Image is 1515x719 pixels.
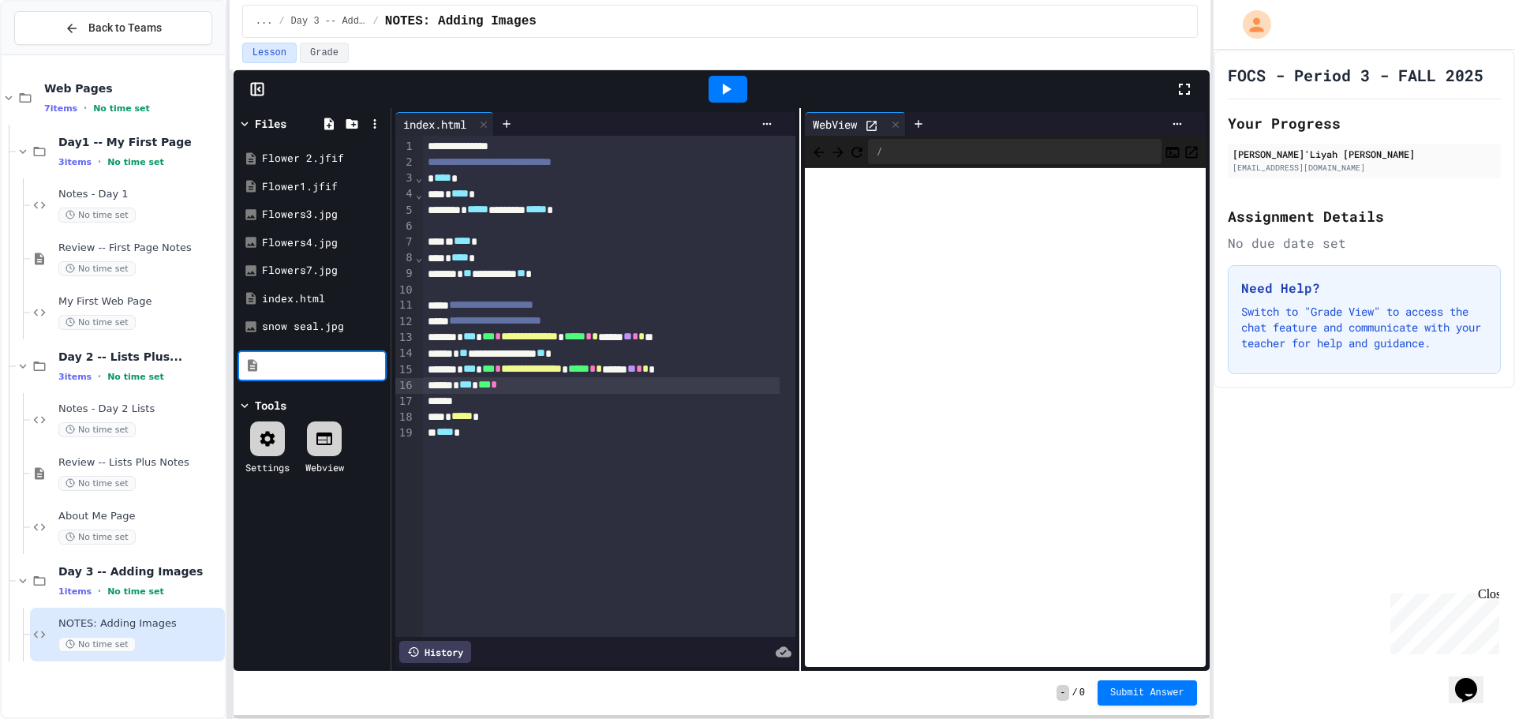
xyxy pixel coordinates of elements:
span: Back [811,141,827,161]
span: • [98,370,101,383]
span: NOTES: Adding Images [385,12,537,31]
span: / [1072,687,1078,699]
div: Flower1.jfif [262,179,385,195]
span: NOTES: Adding Images [58,617,222,631]
button: Open in new tab [1184,142,1199,161]
div: 12 [395,314,415,330]
span: No time set [58,476,136,491]
span: No time set [58,261,136,276]
button: Lesson [242,43,297,63]
span: Web Pages [44,81,222,95]
div: index.html [262,291,385,307]
div: Files [255,115,286,132]
div: / [868,139,1161,164]
span: Notes - Day 2 Lists [58,403,222,416]
div: WebView [805,116,865,133]
span: Back to Teams [88,20,162,36]
span: • [98,585,101,597]
div: [PERSON_NAME]'Liyah [PERSON_NAME] [1233,147,1496,161]
span: • [84,102,87,114]
span: Day 2 -- Lists Plus... [58,350,222,364]
div: index.html [395,116,474,133]
span: No time set [93,103,150,114]
div: 8 [395,250,415,266]
h3: Need Help? [1241,279,1487,298]
div: 19 [395,425,415,441]
span: Forward [830,141,846,161]
button: Back to Teams [14,11,212,45]
span: No time set [58,530,136,545]
div: [EMAIL_ADDRESS][DOMAIN_NAME] [1233,162,1496,174]
div: index.html [395,112,494,136]
div: Tools [255,397,286,414]
span: - [1057,685,1068,701]
button: Submit Answer [1098,680,1197,706]
div: Chat with us now!Close [6,6,109,100]
div: History [399,641,471,663]
span: My First Web Page [58,295,222,309]
div: 4 [395,186,415,202]
div: Flowers7.jpg [262,263,385,279]
div: 9 [395,266,415,282]
span: / [279,15,284,28]
span: 1 items [58,586,92,597]
span: 3 items [58,372,92,382]
div: 13 [395,330,415,346]
div: 1 [395,139,415,155]
h2: Assignment Details [1228,205,1501,227]
span: No time set [58,637,136,652]
span: 7 items [44,103,77,114]
div: 7 [395,234,415,250]
span: • [98,155,101,168]
div: Flowers3.jpg [262,207,385,223]
div: 2 [395,155,415,170]
div: Flowers4.jpg [262,235,385,251]
div: 16 [395,378,415,394]
div: 5 [395,203,415,219]
div: 10 [395,283,415,298]
span: Review -- First Page Notes [58,242,222,255]
button: Refresh [849,142,865,161]
span: No time set [107,372,164,382]
button: Grade [300,43,349,63]
span: Day1 -- My First Page [58,135,222,149]
span: Notes - Day 1 [58,188,222,201]
p: Switch to "Grade View" to access the chat feature and communicate with your teacher for help and ... [1241,304,1487,351]
span: Submit Answer [1110,687,1184,699]
div: 6 [395,219,415,234]
span: Fold line [415,188,423,200]
div: No due date set [1228,234,1501,253]
iframe: Web Preview [805,168,1205,668]
span: No time set [107,157,164,167]
button: Console [1165,142,1180,161]
div: 11 [395,298,415,313]
span: Day 3 -- Adding Images [291,15,367,28]
div: My Account [1226,6,1275,43]
span: No time set [58,208,136,223]
span: 0 [1079,687,1085,699]
div: 3 [395,170,415,186]
h2: Your Progress [1228,112,1501,134]
iframe: chat widget [1384,587,1499,654]
span: No time set [107,586,164,597]
div: 17 [395,394,415,410]
h1: FOCS - Period 3 - FALL 2025 [1228,64,1483,86]
span: / [373,15,379,28]
div: Webview [305,460,344,474]
span: Fold line [415,251,423,264]
iframe: chat widget [1449,656,1499,703]
span: No time set [58,315,136,330]
span: Day 3 -- Adding Images [58,564,222,579]
div: Flower 2.jfif [262,151,385,167]
span: Fold line [415,171,423,184]
span: No time set [58,422,136,437]
span: ... [256,15,273,28]
div: 15 [395,362,415,378]
span: About Me Page [58,510,222,523]
div: Settings [245,460,290,474]
span: Review -- Lists Plus Notes [58,456,222,470]
div: WebView [805,112,906,136]
div: snow seal.jpg [262,319,385,335]
div: 14 [395,346,415,361]
span: 3 items [58,157,92,167]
